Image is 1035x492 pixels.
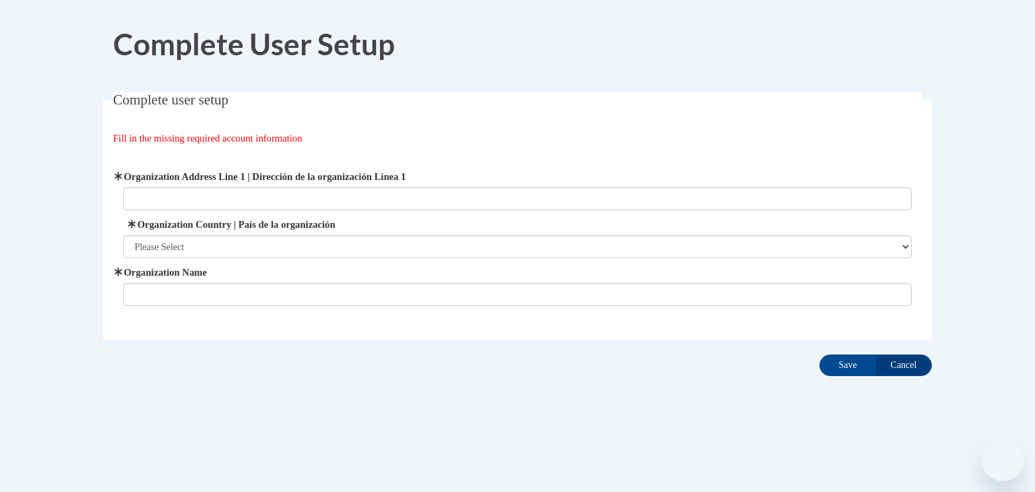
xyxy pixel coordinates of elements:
label: Organization Address Line 1 | Dirección de la organización Línea 1 [123,169,912,184]
input: Save [819,355,876,376]
span: Complete User Setup [113,26,395,61]
input: Cancel [875,355,932,376]
label: Organization Country | País de la organización [123,217,912,232]
input: Metadata input [123,187,912,210]
label: Organization Name [123,265,912,280]
span: Complete user setup [113,92,228,108]
iframe: Button to launch messaging window [981,438,1024,481]
input: Metadata input [123,283,912,306]
span: Fill in the missing required account information [113,133,303,144]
